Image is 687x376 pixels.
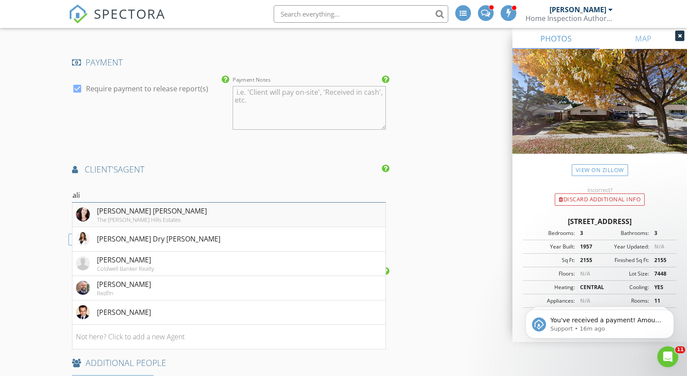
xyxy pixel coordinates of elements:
div: [PERSON_NAME] [97,307,151,317]
span: SPECTORA [94,4,165,23]
img: 454323b2d78f4549a5223f2d800df296_10.jpg [76,207,90,221]
div: Year Updated: [600,243,649,251]
span: 11 [675,346,685,353]
div: Discard Additional info [555,193,645,206]
span: client's [85,163,118,175]
a: View on Zillow [572,164,628,176]
div: The [PERSON_NAME] Hills Estates [97,216,207,223]
div: [PERSON_NAME] Dry [PERSON_NAME] [97,234,220,244]
span: N/A [580,270,590,277]
div: Heating: [526,283,575,291]
img: download_%284%29.jpeg [76,232,90,246]
div: [PERSON_NAME] [550,5,606,14]
iframe: Intercom live chat [657,346,678,367]
div: Year Built: [526,243,575,251]
div: [STREET_ADDRESS] [523,216,677,227]
label: Require payment to release report(s) [86,84,208,93]
div: 3 [649,229,674,237]
div: Redfin [97,290,151,297]
img: The Best Home Inspection Software - Spectora [69,4,88,24]
div: Bathrooms: [600,229,649,237]
div: 1957 [575,243,600,251]
input: Search for an Agent [72,188,386,203]
div: CENTRAL [575,283,600,291]
div: 2155 [575,256,600,264]
div: Cooling: [600,283,649,291]
div: 2155 [649,256,674,264]
h4: AGENT [72,164,386,175]
div: [PERSON_NAME] [97,255,154,265]
div: Home Inspection Authority LLC [526,14,613,23]
img: 8_0.jpeg [76,281,90,295]
div: Finished Sq Ft: [600,256,649,264]
a: SPECTORA [69,12,165,30]
span: N/A [654,243,664,250]
a: MAP [600,28,687,49]
div: Coldwell Banker Realty [97,265,154,272]
h4: PAYMENT [72,57,386,68]
a: PHOTOS [512,28,600,49]
img: 102698567416596583318.jpg [76,305,90,319]
li: Not here? Click to add a new Agent [72,325,385,349]
img: default-user-f0147aede5fd5fa78ca7ade42f37bd4542148d508eef1c3d3ea960f66861d68b.jpg [76,256,90,270]
div: YES [649,283,674,291]
div: [PERSON_NAME] [PERSON_NAME] [97,206,207,216]
div: ADD ADDITIONAL AGENT [69,234,169,245]
div: [PERSON_NAME] [97,279,151,290]
div: Lot Size: [600,270,649,278]
div: Bedrooms: [526,229,575,237]
div: Sq Ft: [526,256,575,264]
div: 7448 [649,270,674,278]
h4: ADDITIONAL PEOPLE [72,357,386,369]
img: streetview [512,49,687,175]
input: Search everything... [274,5,448,23]
div: 3 [575,229,600,237]
iframe: Intercom notifications message [512,291,687,352]
div: Incorrect? [512,186,687,193]
div: Floors: [526,270,575,278]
